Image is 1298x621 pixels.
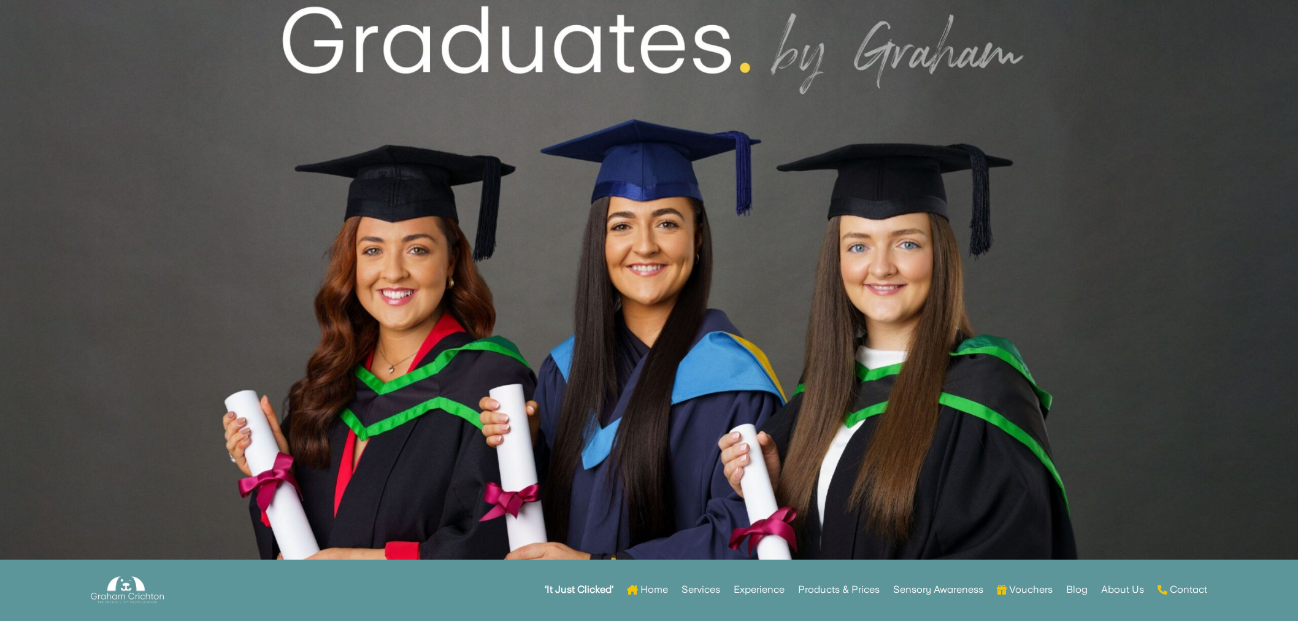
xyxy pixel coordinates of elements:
[1101,566,1144,614] a: About Us
[893,566,983,614] a: Sensory Awareness
[997,566,1053,614] a: Vouchers
[1066,566,1088,614] a: Blog
[734,566,785,614] a: Experience
[545,566,613,614] a: ‘It Just Clicked’
[682,566,720,614] a: Services
[798,566,880,614] a: Products & Prices
[545,585,613,594] strong: ‘It Just Clicked’
[1158,566,1207,614] a: Contact
[627,566,668,614] a: Home
[91,573,163,607] img: Graham Crichton Photography Logo - Graham Crichton - Belfast Family & Pet Photography Studio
